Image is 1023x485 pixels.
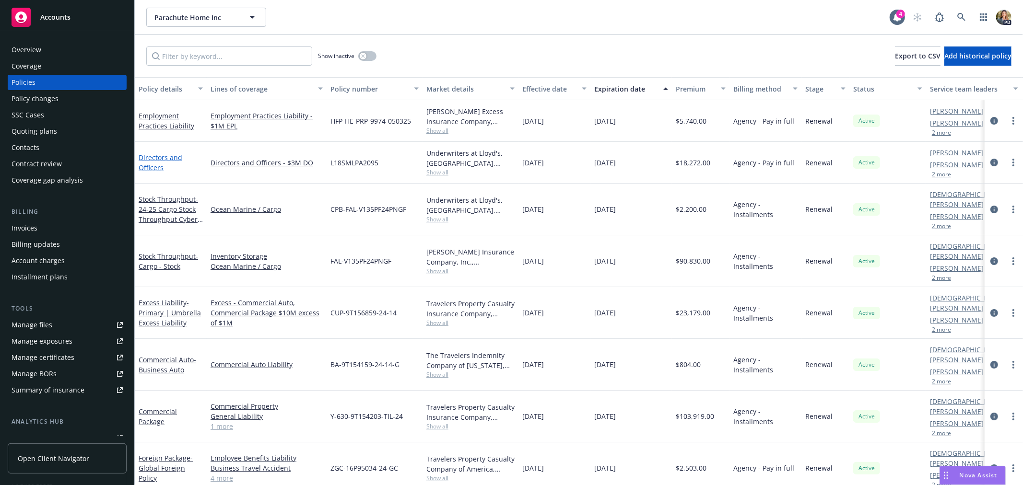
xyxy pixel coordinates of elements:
[1008,115,1019,127] a: more
[139,195,198,234] a: Stock Throughput
[139,355,196,374] a: Commercial Auto
[849,77,926,100] button: Status
[426,319,515,327] span: Show all
[8,317,127,333] a: Manage files
[733,116,794,126] span: Agency - Pay in full
[733,251,798,271] span: Agency - Installments
[146,46,312,66] input: Filter by keyword...
[805,463,833,473] span: Renewal
[426,195,515,215] div: Underwriters at Lloyd's, [GEOGRAPHIC_DATA], [PERSON_NAME] of [GEOGRAPHIC_DATA], [PERSON_NAME] Cargo
[8,75,127,90] a: Policies
[12,366,57,381] div: Manage BORs
[12,430,91,446] div: Loss summary generator
[805,256,833,266] span: Renewal
[211,473,323,483] a: 4 more
[211,401,323,411] a: Commercial Property
[676,116,706,126] span: $5,740.00
[522,359,544,370] span: [DATE]
[8,220,127,236] a: Invoices
[590,77,672,100] button: Expiration date
[211,463,323,473] a: Business Travel Accident
[676,411,714,421] span: $103,919.00
[139,111,194,130] a: Employment Practices Liability
[426,267,515,275] span: Show all
[988,204,1000,215] a: circleInformation
[988,462,1000,474] a: circleInformation
[330,463,398,473] span: ZGC-16P95034-24-GC
[8,91,127,106] a: Policy changes
[960,471,998,479] span: Nova Assist
[12,269,68,285] div: Installment plans
[594,116,616,126] span: [DATE]
[896,10,905,18] div: 4
[12,124,57,139] div: Quoting plans
[211,158,323,168] a: Directors and Officers - $3M DO
[733,199,798,219] span: Agency - Installments
[8,366,127,381] a: Manage BORs
[426,402,515,422] div: Travelers Property Casualty Insurance Company, Travelers Insurance
[940,466,952,485] div: Drag to move
[146,8,266,27] button: Parachute Home Inc
[857,205,876,214] span: Active
[932,379,951,384] button: 2 more
[1008,307,1019,319] a: more
[930,8,949,27] a: Report a Bug
[930,84,1008,94] div: Service team leaders
[805,158,833,168] span: Renewal
[211,251,323,261] a: Inventory Storage
[327,77,423,100] button: Policy number
[672,77,729,100] button: Premium
[930,148,984,158] a: [PERSON_NAME]
[932,223,951,229] button: 2 more
[930,263,984,273] a: [PERSON_NAME]
[12,42,41,58] div: Overview
[135,77,207,100] button: Policy details
[40,13,71,21] span: Accounts
[154,12,237,23] span: Parachute Home Inc
[211,204,323,214] a: Ocean Marine / Cargo
[895,51,941,60] span: Export to CSV
[139,298,201,327] span: - Primary | Umbrella Excess Liability
[12,173,83,188] div: Coverage gap analysis
[932,430,951,436] button: 2 more
[8,107,127,123] a: SSC Cases
[930,211,984,221] a: [PERSON_NAME]
[1008,359,1019,370] a: more
[1008,411,1019,422] a: more
[211,84,312,94] div: Lines of coverage
[594,463,616,473] span: [DATE]
[857,360,876,369] span: Active
[426,215,515,223] span: Show all
[139,252,198,271] a: Stock Throughput
[426,350,515,370] div: The Travelers Indemnity Company of [US_STATE], Travelers Insurance
[930,189,1005,209] a: [DEMOGRAPHIC_DATA][PERSON_NAME]
[522,204,544,214] span: [DATE]
[8,334,127,349] a: Manage exposures
[12,253,65,268] div: Account charges
[426,148,515,168] div: Underwriters at Lloyd's, [GEOGRAPHIC_DATA], [PERSON_NAME] of [GEOGRAPHIC_DATA], RT Specialty Insu...
[801,77,849,100] button: Stage
[522,116,544,126] span: [DATE]
[930,241,1005,261] a: [DEMOGRAPHIC_DATA][PERSON_NAME]
[207,77,327,100] button: Lines of coverage
[139,298,201,327] a: Excess Liability
[522,463,544,473] span: [DATE]
[426,127,515,135] span: Show all
[12,58,41,74] div: Coverage
[988,307,1000,319] a: circleInformation
[8,173,127,188] a: Coverage gap analysis
[330,359,400,370] span: BA-9T154159-24-14-G
[930,345,1005,365] a: [DEMOGRAPHIC_DATA][PERSON_NAME]
[139,453,193,483] a: Foreign Package
[8,207,127,217] div: Billing
[988,359,1000,370] a: circleInformation
[594,359,616,370] span: [DATE]
[805,411,833,421] span: Renewal
[805,204,833,214] span: Renewal
[12,91,59,106] div: Policy changes
[805,116,833,126] span: Renewal
[8,269,127,285] a: Installment plans
[932,130,951,136] button: 2 more
[12,382,84,398] div: Summary of insurance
